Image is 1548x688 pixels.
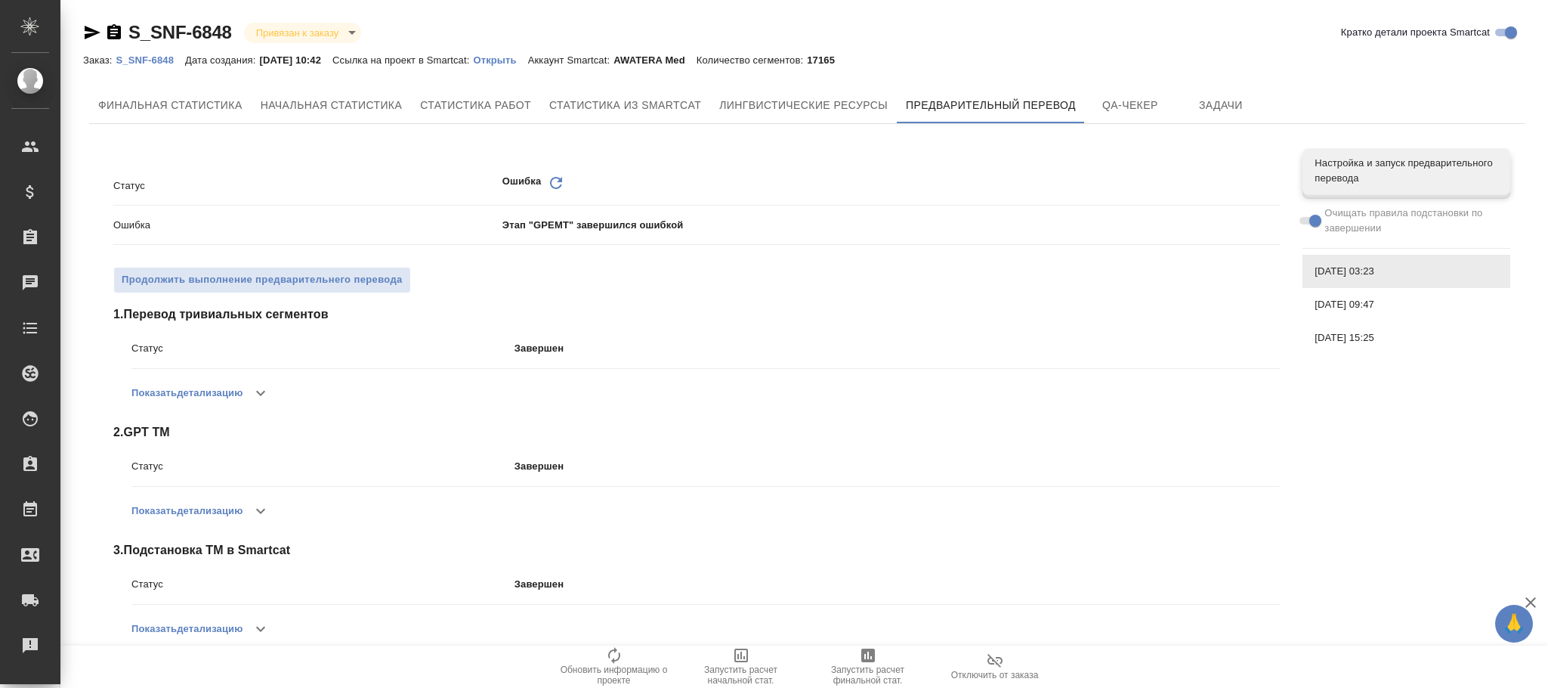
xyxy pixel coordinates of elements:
span: Продолжить выполнение предварительнего перевода [122,271,403,289]
p: Завершен [514,341,1281,356]
button: 🙏 [1495,605,1533,643]
button: Продолжить выполнение предварительнего перевода [113,267,411,293]
span: Настройка и запуск предварительного перевода [1315,156,1498,186]
p: Завершен [514,459,1281,474]
button: Запустить расчет финальной стат. [805,646,932,688]
p: Дата создания: [185,54,259,66]
div: Привязан к заказу [244,23,361,43]
p: [DATE] 10:42 [259,54,332,66]
span: Обновить информацию о проекте [560,665,669,686]
span: Очищать правила подстановки по завершении [1324,206,1499,236]
p: Количество сегментов: [697,54,807,66]
span: Запустить расчет финальной стат. [814,665,922,686]
p: Ссылка на проект в Smartcat: [332,54,473,66]
button: Запустить расчет начальной стат. [678,646,805,688]
p: Открыть [473,54,527,66]
span: QA-чекер [1094,96,1166,115]
a: S_SNF-6848 [128,22,232,42]
span: Лингвистические ресурсы [719,96,888,115]
span: [DATE] 03:23 [1315,264,1498,279]
span: 3 . Подстановка ТМ в Smartcat [113,541,1280,559]
p: S_SNF-6848 [116,54,185,66]
p: Завершен [514,577,1281,592]
span: 2 . GPT TM [113,423,1280,442]
button: Скопировать ссылку [105,23,123,42]
p: Заказ: [83,54,116,66]
span: Начальная статистика [261,96,403,115]
div: Настройка и запуск предварительного перевода [1302,148,1510,194]
p: 17165 [807,54,846,66]
button: Обновить информацию о проекте [551,646,678,688]
span: [DATE] 09:47 [1315,297,1498,312]
span: Запустить расчет начальной стат. [687,665,796,686]
button: Показатьдетализацию [131,375,243,411]
button: Привязан к заказу [252,26,343,39]
p: Аккаунт Smartcat: [528,54,613,66]
button: Показатьдетализацию [131,611,243,647]
span: Статистика из Smartcat [549,96,701,115]
div: [DATE] 03:23 [1302,255,1510,288]
p: Статус [131,577,514,592]
span: 1 . Перевод тривиальных сегментов [113,305,1280,324]
div: [DATE] 09:47 [1302,288,1510,321]
span: Предварительный перевод [906,96,1076,115]
span: 🙏 [1501,608,1527,640]
p: Статус [113,178,502,194]
p: AWATERA Med [613,54,697,66]
div: [DATE] 15:25 [1302,321,1510,355]
span: Задачи [1185,96,1257,115]
span: Статистика работ [420,96,531,115]
span: Отключить от заказа [951,670,1039,680]
p: Статус [131,459,514,474]
button: Отключить от заказа [932,646,1058,688]
p: Ошибка [502,174,542,197]
button: Показатьдетализацию [131,493,243,529]
span: Финальная статистика [98,96,243,115]
p: Статус [131,341,514,356]
p: Ошибка [113,218,502,233]
span: [DATE] 15:25 [1315,330,1498,346]
a: Открыть [473,53,527,66]
button: Скопировать ссылку для ЯМессенджера [83,23,101,42]
span: Кратко детали проекта Smartcat [1341,25,1490,40]
p: Этап "GPEMT" завершился ошибкой [502,218,1281,233]
a: S_SNF-6848 [116,53,185,66]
